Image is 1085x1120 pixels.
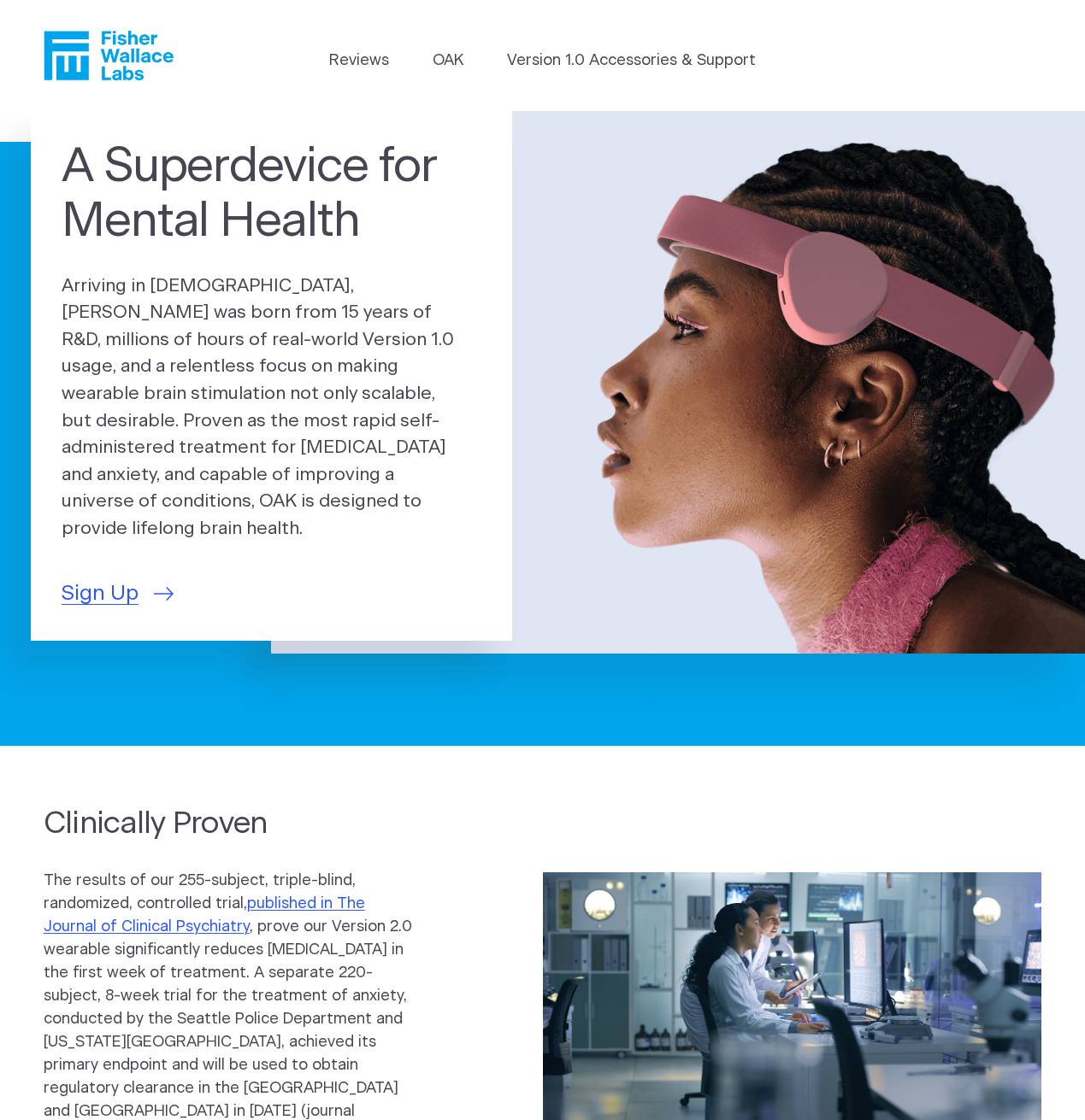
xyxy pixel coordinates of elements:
h2: Clinically Proven [44,804,420,845]
a: Sign Up [62,578,174,610]
a: OAK [433,50,463,73]
a: Version 1.0 Accessories & Support [507,50,756,73]
h1: A Superdevice for Mental Health [62,139,481,249]
a: Reviews [329,50,389,73]
a: Fisher Wallace [44,31,174,80]
span: Sign Up [62,578,139,610]
p: Arriving in [DEMOGRAPHIC_DATA], [PERSON_NAME] was born from 15 years of R&D, millions of hours of... [62,273,481,542]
